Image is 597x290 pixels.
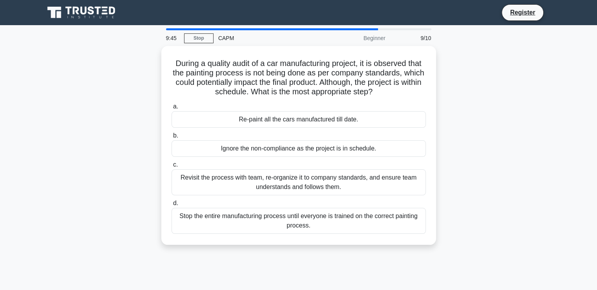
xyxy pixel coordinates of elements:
div: Beginner [321,30,390,46]
div: 9:45 [161,30,184,46]
h5: During a quality audit of a car manufacturing project, it is observed that the painting process i... [171,59,427,97]
span: b. [173,132,178,139]
span: a. [173,103,178,110]
a: Stop [184,33,214,43]
div: CAPM [214,30,321,46]
div: Stop the entire manufacturing process until everyone is trained on the correct painting process. [172,208,426,234]
div: Revisit the process with team, re-organize it to company standards, and ensure team understands a... [172,169,426,195]
span: c. [173,161,178,168]
div: Re-paint all the cars manufactured till date. [172,111,426,128]
div: 9/10 [390,30,436,46]
span: d. [173,200,178,206]
a: Register [505,7,540,17]
div: Ignore the non-compliance as the project is in schedule. [172,140,426,157]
